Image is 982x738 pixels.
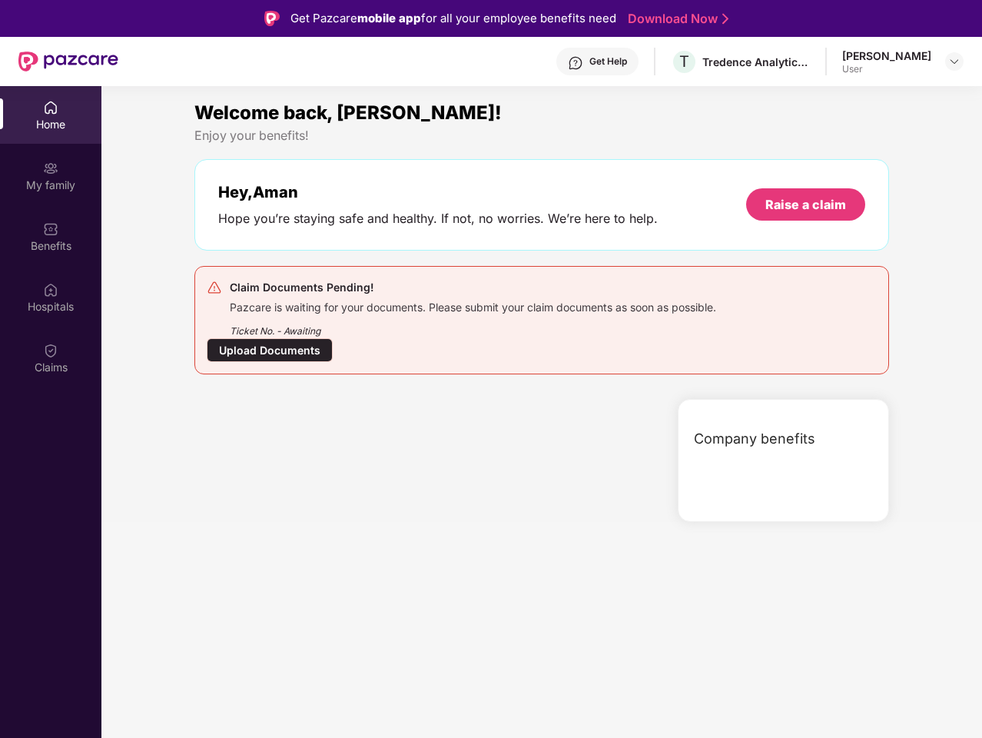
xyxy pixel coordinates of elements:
div: Enjoy your benefits! [194,128,889,144]
img: New Pazcare Logo [18,52,118,71]
div: Pazcare is waiting for your documents. Please submit your claim documents as soon as possible. [230,297,716,314]
img: Stroke [722,11,728,27]
img: svg+xml;base64,PHN2ZyBpZD0iSG9tZSIgeG1sbnM9Imh0dHA6Ly93d3cudzMub3JnLzIwMDAvc3ZnIiB3aWR0aD0iMjAiIG... [43,100,58,115]
img: svg+xml;base64,PHN2ZyBpZD0iSG9zcGl0YWxzIiB4bWxucz0iaHR0cDovL3d3dy53My5vcmcvMjAwMC9zdmciIHdpZHRoPS... [43,282,58,298]
a: Download Now [628,11,724,27]
img: svg+xml;base64,PHN2ZyB4bWxucz0iaHR0cDovL3d3dy53My5vcmcvMjAwMC9zdmciIHdpZHRoPSIyNCIgaGVpZ2h0PSIyNC... [207,280,222,295]
div: Tredence Analytics Solutions Private Limited [702,55,810,69]
img: svg+xml;base64,PHN2ZyBpZD0iRHJvcGRvd24tMzJ4MzIiIHhtbG5zPSJodHRwOi8vd3d3LnczLm9yZy8yMDAwL3N2ZyIgd2... [948,55,960,68]
span: Company benefits [694,428,815,450]
img: Logo [264,11,280,26]
div: Get Help [589,55,627,68]
div: User [842,63,931,75]
div: [PERSON_NAME] [842,48,931,63]
span: Welcome back, [PERSON_NAME]! [194,101,502,124]
div: Upload Documents [207,338,333,362]
div: Get Pazcare for all your employee benefits need [290,9,616,28]
strong: mobile app [357,11,421,25]
img: svg+xml;base64,PHN2ZyB3aWR0aD0iMjAiIGhlaWdodD0iMjAiIHZpZXdCb3g9IjAgMCAyMCAyMCIgZmlsbD0ibm9uZSIgeG... [43,161,58,176]
div: Hey, Aman [218,183,658,201]
div: Hope you’re staying safe and healthy. If not, no worries. We’re here to help. [218,211,658,227]
img: svg+xml;base64,PHN2ZyBpZD0iSGVscC0zMngzMiIgeG1sbnM9Imh0dHA6Ly93d3cudzMub3JnLzIwMDAvc3ZnIiB3aWR0aD... [568,55,583,71]
div: Claim Documents Pending! [230,278,716,297]
div: Ticket No. - Awaiting [230,314,716,338]
div: Raise a claim [765,196,846,213]
img: svg+xml;base64,PHN2ZyBpZD0iQmVuZWZpdHMiIHhtbG5zPSJodHRwOi8vd3d3LnczLm9yZy8yMDAwL3N2ZyIgd2lkdGg9Ij... [43,221,58,237]
span: T [679,52,689,71]
img: svg+xml;base64,PHN2ZyBpZD0iQ2xhaW0iIHhtbG5zPSJodHRwOi8vd3d3LnczLm9yZy8yMDAwL3N2ZyIgd2lkdGg9IjIwIi... [43,343,58,358]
